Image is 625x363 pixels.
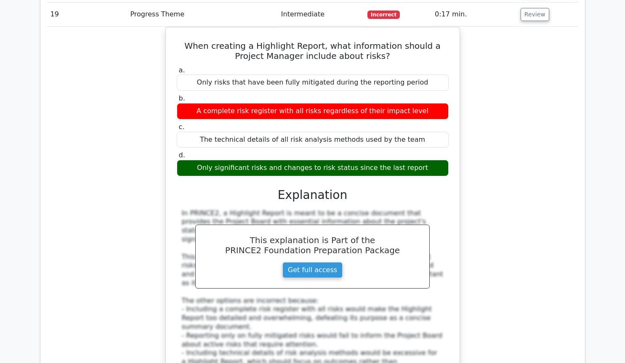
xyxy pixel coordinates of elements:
div: A complete risk register with all risks regardless of their impact level [177,103,449,119]
div: Only significant risks and changes to risk status since the last report [177,160,449,176]
a: Get full access [282,262,343,278]
span: d. [179,151,185,159]
td: Progress Theme [127,3,277,26]
span: Incorrect [367,11,400,19]
span: a. [179,66,185,74]
h5: When creating a Highlight Report, what information should a Project Manager include about risks? [176,41,449,61]
span: c. [179,123,185,131]
h3: Explanation [182,188,444,202]
td: Intermediate [278,3,364,26]
td: 0:17 min. [431,3,517,26]
td: 19 [47,3,127,26]
button: Review [521,8,549,21]
div: Only risks that have been fully mitigated during the reporting period [177,74,449,91]
div: The technical details of all risk analysis methods used by the team [177,132,449,148]
span: b. [179,94,185,102]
